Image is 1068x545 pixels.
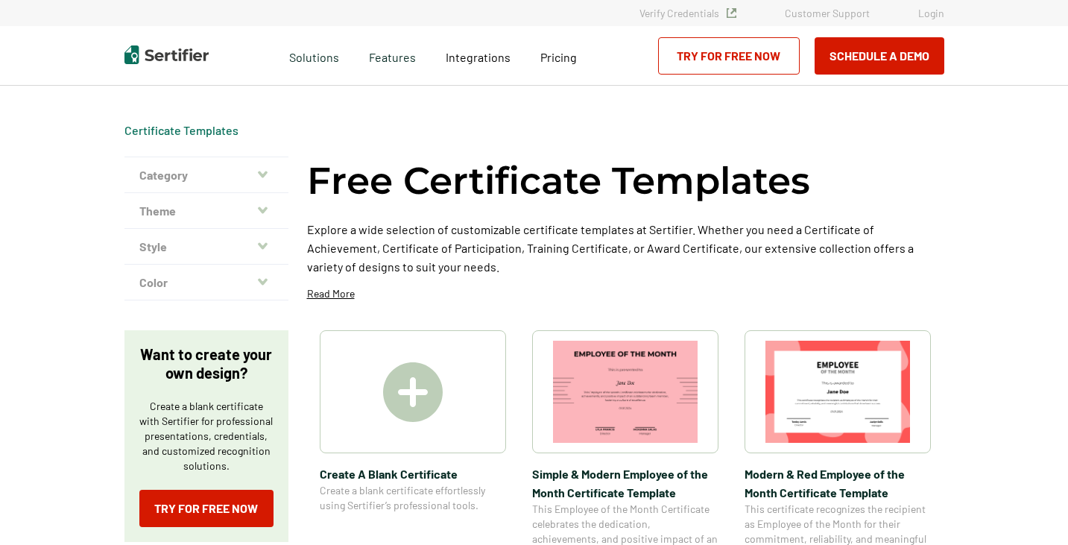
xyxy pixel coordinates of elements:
[745,464,931,502] span: Modern & Red Employee of the Month Certificate Template
[124,123,238,137] a: Certificate Templates
[369,46,416,65] span: Features
[540,46,577,65] a: Pricing
[320,483,506,513] span: Create a blank certificate effortlessly using Sertifier’s professional tools.
[139,490,274,527] a: Try for Free Now
[540,50,577,64] span: Pricing
[639,7,736,19] a: Verify Credentials
[139,345,274,382] p: Want to create your own design?
[553,341,698,443] img: Simple & Modern Employee of the Month Certificate Template
[289,46,339,65] span: Solutions
[124,123,238,138] div: Breadcrumb
[446,50,511,64] span: Integrations
[785,7,870,19] a: Customer Support
[139,399,274,473] p: Create a blank certificate with Sertifier for professional presentations, credentials, and custom...
[765,341,910,443] img: Modern & Red Employee of the Month Certificate Template
[124,193,288,229] button: Theme
[727,8,736,18] img: Verified
[307,286,355,301] p: Read More
[124,265,288,300] button: Color
[446,46,511,65] a: Integrations
[320,464,506,483] span: Create A Blank Certificate
[124,157,288,193] button: Category
[307,220,944,276] p: Explore a wide selection of customizable certificate templates at Sertifier. Whether you need a C...
[532,464,718,502] span: Simple & Modern Employee of the Month Certificate Template
[124,123,238,138] span: Certificate Templates
[307,157,810,205] h1: Free Certificate Templates
[124,45,209,64] img: Sertifier | Digital Credentialing Platform
[124,229,288,265] button: Style
[658,37,800,75] a: Try for Free Now
[918,7,944,19] a: Login
[383,362,443,422] img: Create A Blank Certificate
